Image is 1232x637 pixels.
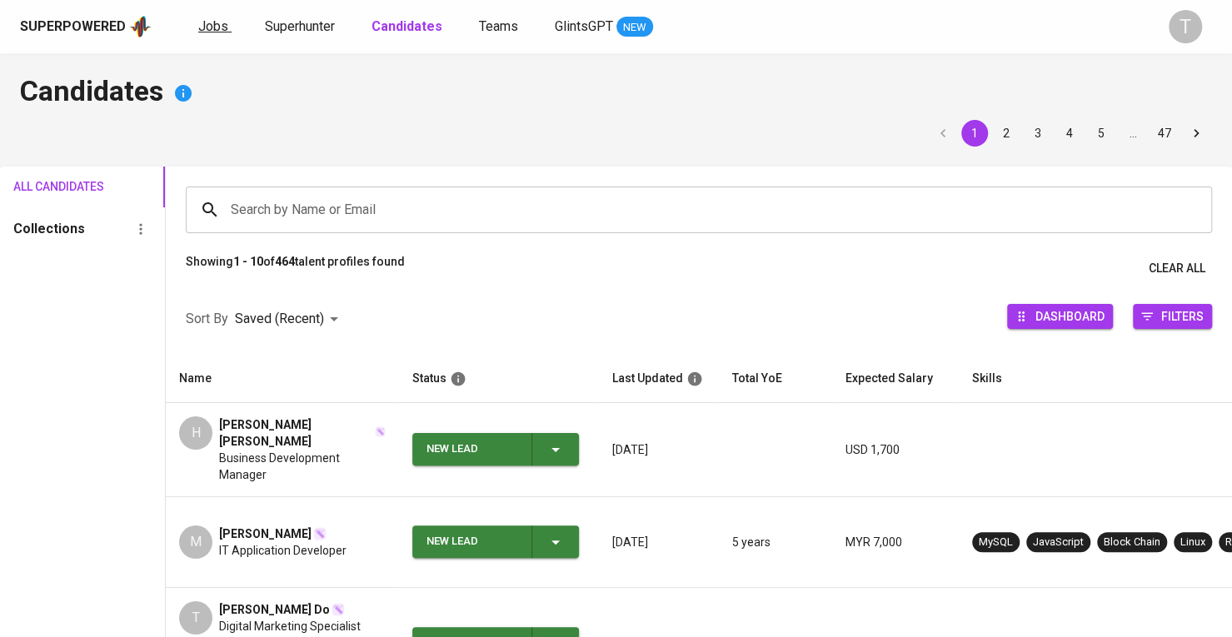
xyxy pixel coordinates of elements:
[275,255,295,268] b: 464
[732,534,819,550] p: 5 years
[845,441,945,458] p: USD 1,700
[616,19,653,36] span: NEW
[375,426,386,437] img: magic_wand.svg
[927,120,1212,147] nav: pagination navigation
[313,527,327,540] img: magic_wand.svg
[555,18,613,34] span: GlintsGPT
[372,18,442,34] b: Candidates
[961,120,988,147] button: page 1
[1161,305,1204,327] span: Filters
[612,441,706,458] p: [DATE]
[426,525,518,558] div: New Lead
[219,601,330,618] span: [PERSON_NAME] Do
[1120,125,1146,142] div: …
[186,309,228,329] p: Sort By
[20,73,1212,113] h4: Candidates
[426,433,518,465] div: New Lead
[219,542,347,559] span: IT Application Developer
[13,177,78,197] span: All Candidates
[1151,120,1178,147] button: Go to page 47
[412,433,579,465] button: New Lead
[599,355,719,403] th: Last Updated
[719,355,832,403] th: Total YoE
[1183,120,1210,147] button: Go to next page
[198,17,232,37] a: Jobs
[1149,258,1205,279] span: Clear All
[166,355,399,403] th: Name
[129,14,152,39] img: app logo
[1180,535,1205,550] div: Linux
[1035,305,1105,327] span: Dashboard
[1025,120,1051,147] button: Go to page 3
[1007,304,1113,329] button: Dashboard
[219,416,373,450] span: [PERSON_NAME] [PERSON_NAME]
[13,217,85,241] h6: Collections
[265,17,338,37] a: Superhunter
[555,17,653,37] a: GlintsGPT NEW
[265,18,335,34] span: Superhunter
[993,120,1020,147] button: Go to page 2
[832,355,959,403] th: Expected Salary
[1056,120,1083,147] button: Go to page 4
[1142,253,1212,284] button: Clear All
[372,17,446,37] a: Candidates
[479,18,518,34] span: Teams
[219,450,386,483] span: Business Development Manager
[198,18,228,34] span: Jobs
[1169,10,1202,43] div: T
[179,525,212,559] div: M
[479,17,521,37] a: Teams
[235,304,344,335] div: Saved (Recent)
[1088,120,1115,147] button: Go to page 5
[1133,304,1212,329] button: Filters
[233,255,263,268] b: 1 - 10
[20,17,126,37] div: Superpowered
[612,534,706,550] p: [DATE]
[179,416,212,450] div: H
[219,525,312,542] span: [PERSON_NAME]
[412,525,579,558] button: New Lead
[332,603,345,616] img: magic_wand.svg
[399,355,599,403] th: Status
[20,14,152,39] a: Superpoweredapp logo
[1104,535,1160,550] div: Block Chain
[845,534,945,550] p: MYR 7,000
[1033,535,1084,550] div: JavaScript
[179,601,212,635] div: T
[235,309,324,329] p: Saved (Recent)
[186,253,405,284] p: Showing of talent profiles found
[979,535,1013,550] div: MySQL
